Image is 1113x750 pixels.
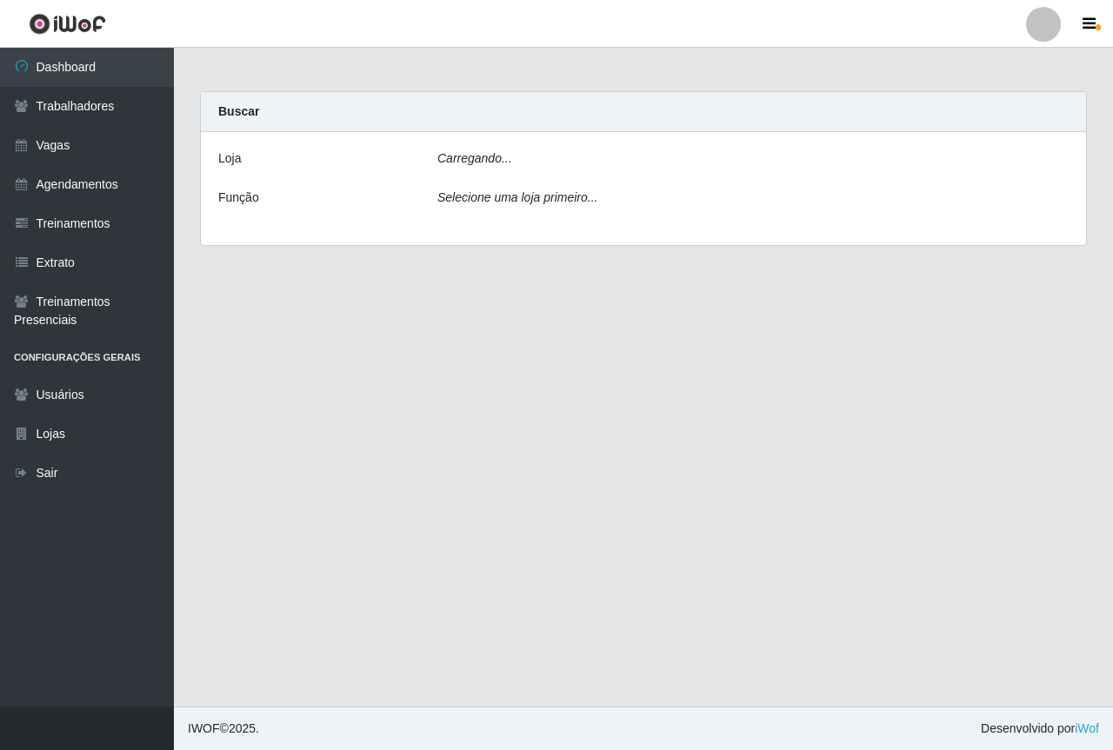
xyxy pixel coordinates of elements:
img: CoreUI Logo [29,13,106,35]
label: Função [218,189,259,207]
a: iWof [1075,721,1099,735]
label: Loja [218,149,241,168]
span: Desenvolvido por [981,720,1099,738]
i: Selecione uma loja primeiro... [437,190,597,204]
strong: Buscar [218,104,259,118]
span: IWOF [188,721,220,735]
i: Carregando... [437,151,512,165]
span: © 2025 . [188,720,259,738]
